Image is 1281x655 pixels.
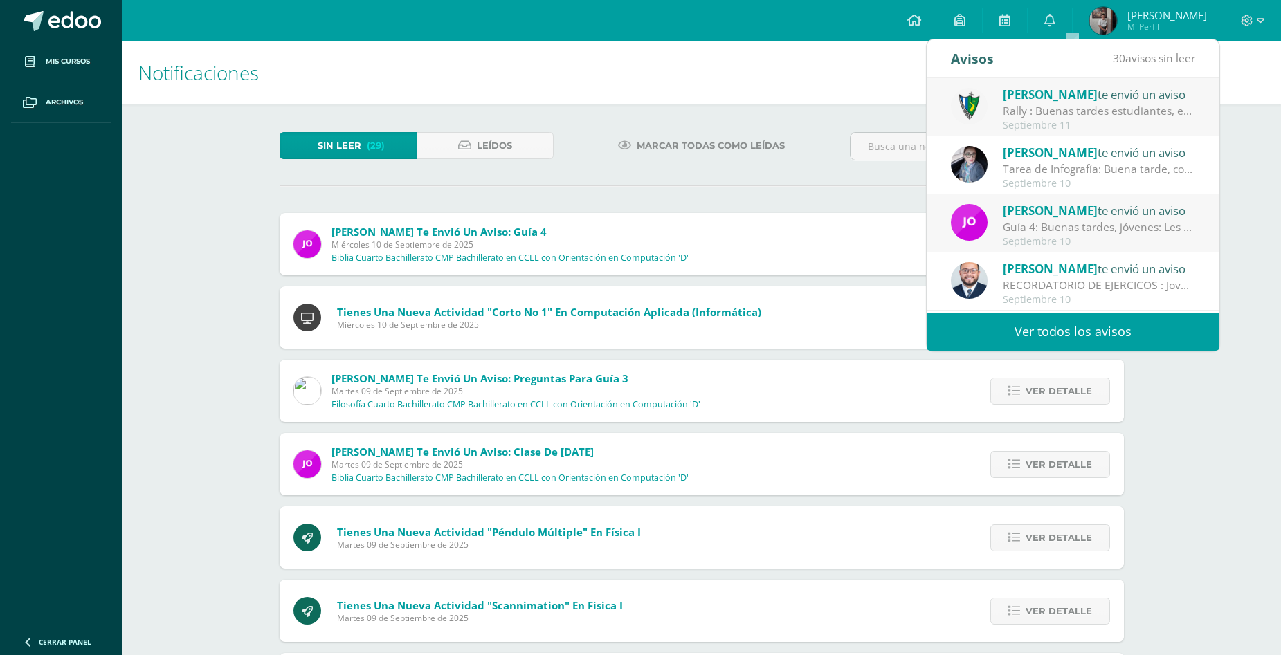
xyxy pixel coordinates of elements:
span: Cerrar panel [39,637,91,647]
span: Tienes una nueva actividad "Scannimation" En Física I [337,598,623,612]
span: Mis cursos [46,56,90,67]
a: Archivos [11,82,111,123]
span: Archivos [46,97,83,108]
p: Biblia Cuarto Bachillerato CMP Bachillerato en CCLL con Orientación en Computación 'D' [331,252,689,264]
a: Sin leer(29) [280,132,417,159]
span: avisos sin leer [1113,50,1195,66]
img: 702136d6d401d1cd4ce1c6f6778c2e49.png [951,146,988,183]
div: RECORDATORIO DE EJERCICOS : Jovenes buenas tardes, un gusto saludarlos. Les recuerdo de traer los... [1003,277,1195,293]
div: Septiembre 11 [1003,120,1195,131]
a: Ver todos los avisos [927,313,1219,351]
img: eaa624bfc361f5d4e8a554d75d1a3cf6.png [951,262,988,299]
span: [PERSON_NAME] [1003,261,1098,277]
img: 6dfd641176813817be49ede9ad67d1c4.png [293,377,321,405]
span: [PERSON_NAME] [1003,145,1098,160]
span: [PERSON_NAME] [1003,86,1098,102]
div: Avisos [951,39,994,77]
img: 6614adf7432e56e5c9e182f11abb21f1.png [293,450,321,478]
span: (29) [367,133,385,158]
a: Mis cursos [11,41,111,82]
span: Mi Perfil [1127,21,1207,33]
div: te envió un aviso [1003,85,1195,103]
img: 326c8c6dfc139d3cba5a6f1bc173c9c2.png [1089,7,1117,35]
div: Septiembre 10 [1003,178,1195,190]
div: te envió un aviso [1003,143,1195,161]
span: [PERSON_NAME] [1003,203,1098,219]
div: te envió un aviso [1003,201,1195,219]
span: Ver detalle [1026,378,1092,404]
span: Tienes una nueva actividad "Corto No 1" En Computación Aplicada (Informática) [337,305,761,319]
span: Ver detalle [1026,525,1092,551]
div: Tarea de Infografía: Buena tarde, con preocupación he notado que algunos alumnos no están entrega... [1003,161,1195,177]
a: Leídos [417,132,554,159]
div: Rally : Buenas tardes estudiantes, es un gusto saludarlos. Por este medio se informa que los jóve... [1003,103,1195,119]
span: Martes 09 de Septiembre de 2025 [331,459,689,470]
span: [PERSON_NAME] te envió un aviso: Guía 4 [331,225,547,239]
span: Notificaciones [138,59,259,86]
img: 6614adf7432e56e5c9e182f11abb21f1.png [293,230,321,258]
span: [PERSON_NAME] te envió un aviso: Preguntas para guía 3 [331,371,628,385]
p: Filosofía Cuarto Bachillerato CMP Bachillerato en CCLL con Orientación en Computación 'D' [331,399,700,410]
span: 30 [1113,50,1125,66]
p: Biblia Cuarto Bachillerato CMP Bachillerato en CCLL con Orientación en Computación 'D' [331,472,689,483]
span: Martes 09 de Septiembre de 2025 [337,612,623,624]
img: 9f174a157161b4ddbe12118a61fed988.png [951,88,988,124]
input: Busca una notificación aquí [851,133,1123,160]
span: Sin leer [318,133,361,158]
span: [PERSON_NAME] te envió un aviso: Clase de [DATE] [331,445,594,459]
div: Guía 4: Buenas tardes, jóvenes: Les recuerdo que aún hay grupos pendientes de entregar su trabajo... [1003,219,1195,235]
a: Marcar todas como leídas [601,132,802,159]
span: Marcar todas como leídas [637,133,785,158]
div: Septiembre 10 [1003,236,1195,248]
span: Tienes una nueva actividad "Péndulo múltiple" En Física I [337,525,641,539]
span: Ver detalle [1026,598,1092,624]
div: te envió un aviso [1003,259,1195,277]
img: 6614adf7432e56e5c9e182f11abb21f1.png [951,204,988,241]
span: Martes 09 de Septiembre de 2025 [331,385,700,397]
span: Miércoles 10 de Septiembre de 2025 [337,319,761,331]
span: Ver detalle [1026,452,1092,477]
span: [PERSON_NAME] [1127,8,1207,22]
span: Martes 09 de Septiembre de 2025 [337,539,641,551]
span: Miércoles 10 de Septiembre de 2025 [331,239,689,250]
span: Leídos [477,133,512,158]
div: Septiembre 10 [1003,294,1195,306]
